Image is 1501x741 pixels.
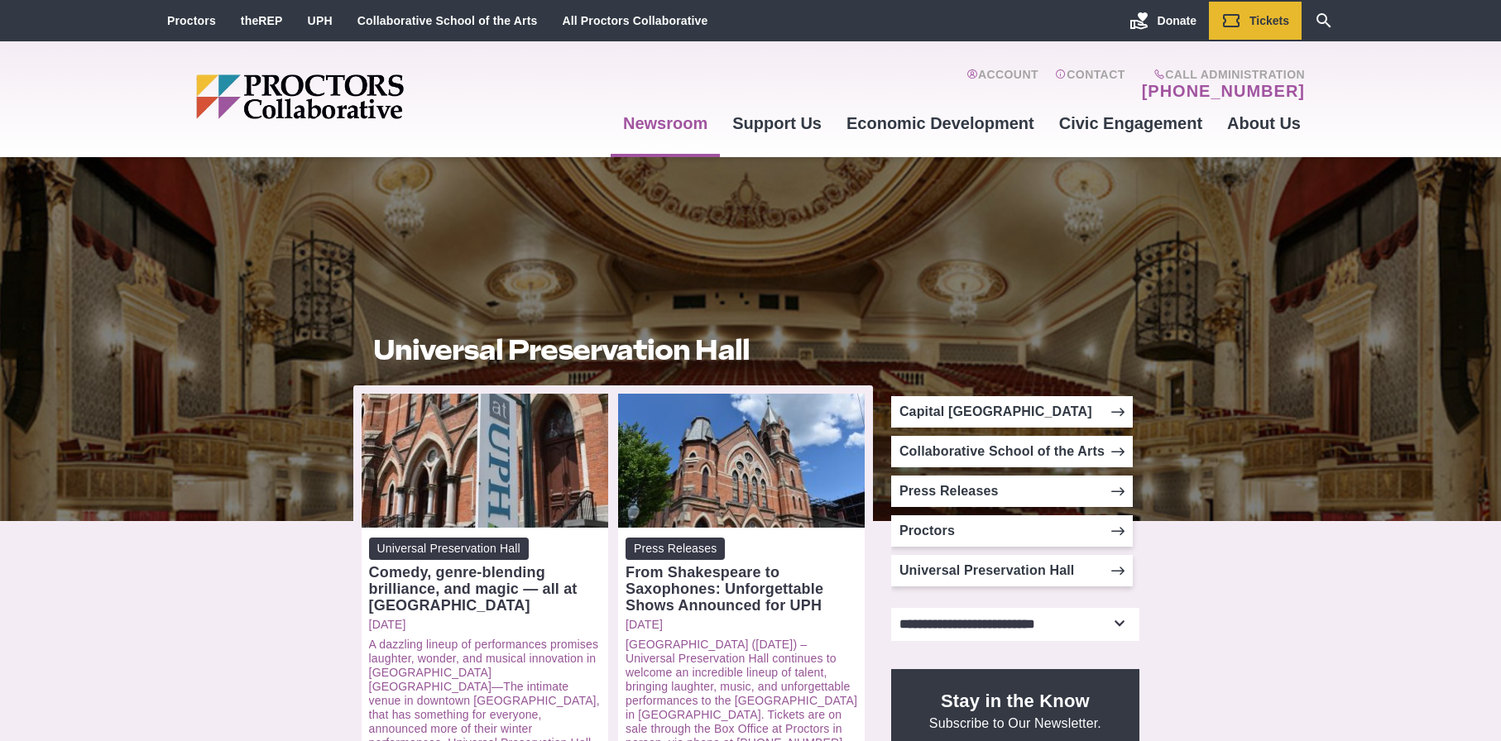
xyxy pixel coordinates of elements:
[626,538,725,560] span: Press Releases
[1209,2,1302,40] a: Tickets
[891,608,1139,641] select: Select category
[966,68,1038,101] a: Account
[1055,68,1125,101] a: Contact
[369,538,601,614] a: Universal Preservation Hall Comedy, genre-blending brilliance, and magic — all at [GEOGRAPHIC_DATA]
[891,476,1133,507] a: Press Releases
[1117,2,1209,40] a: Donate
[1249,14,1289,27] span: Tickets
[720,101,834,146] a: Support Us
[911,689,1120,732] p: Subscribe to Our Newsletter.
[308,14,333,27] a: UPH
[1302,2,1346,40] a: Search
[369,564,601,614] div: Comedy, genre-blending brilliance, and magic — all at [GEOGRAPHIC_DATA]
[1137,68,1305,81] span: Call Administration
[1158,14,1196,27] span: Donate
[891,436,1133,467] a: Collaborative School of the Arts
[241,14,283,27] a: theREP
[941,691,1090,711] strong: Stay in the Know
[562,14,707,27] a: All Proctors Collaborative
[891,396,1133,428] a: Capital [GEOGRAPHIC_DATA]
[196,74,531,119] img: Proctors logo
[1142,81,1305,101] a: [PHONE_NUMBER]
[369,618,601,632] a: [DATE]
[834,101,1047,146] a: Economic Development
[167,14,216,27] a: Proctors
[373,334,853,366] h1: Universal Preservation Hall
[891,555,1133,586] a: Universal Preservation Hall
[626,564,857,614] div: From Shakespeare to Saxophones: Unforgettable Shows Announced for UPH
[626,538,857,614] a: Press Releases From Shakespeare to Saxophones: Unforgettable Shows Announced for UPH
[357,14,538,27] a: Collaborative School of the Arts
[611,101,720,146] a: Newsroom
[1215,101,1313,146] a: About Us
[626,618,857,632] a: [DATE]
[369,538,529,560] span: Universal Preservation Hall
[891,515,1133,547] a: Proctors
[1047,101,1215,146] a: Civic Engagement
